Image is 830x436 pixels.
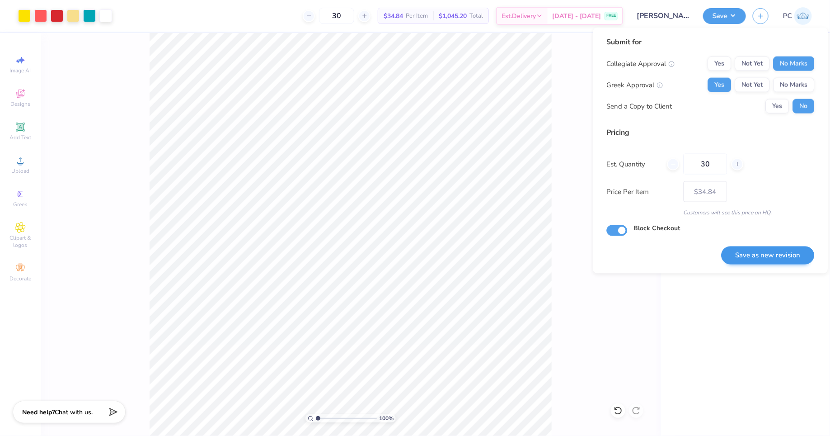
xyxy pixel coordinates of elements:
span: $34.84 [384,11,403,21]
span: Total [469,11,483,21]
span: Decorate [9,275,31,282]
a: PC [783,7,812,25]
span: Image AI [10,67,31,74]
button: Not Yet [735,57,770,71]
strong: Need help? [22,408,55,417]
label: Price Per Item [607,186,677,197]
span: PC [783,11,792,21]
span: [DATE] - [DATE] [552,11,601,21]
span: Designs [10,100,30,108]
span: FREE [606,13,616,19]
input: – – [684,154,727,175]
label: Block Checkout [634,224,680,233]
span: $1,045.20 [439,11,467,21]
button: Not Yet [735,78,770,92]
span: 100 % [379,414,394,422]
div: Greek Approval [607,80,663,90]
span: Est. Delivery [502,11,536,21]
button: Save [703,8,746,24]
span: Per Item [406,11,428,21]
button: Save as new revision [722,246,815,265]
button: Yes [766,99,789,114]
input: Untitled Design [630,7,696,25]
div: Send a Copy to Client [607,101,672,111]
div: Collegiate Approval [607,58,675,69]
label: Est. Quantity [607,159,661,169]
span: Add Text [9,134,31,141]
div: Pricing [607,127,815,138]
button: Yes [708,78,732,92]
button: No Marks [774,57,815,71]
img: Pema Choden Lama [794,7,812,25]
div: Customers will see this price on HQ. [607,209,815,217]
span: Upload [11,167,29,175]
button: No [793,99,815,114]
span: Clipart & logos [5,234,36,249]
div: Submit for [607,37,815,47]
span: Greek [14,201,28,208]
span: Chat with us. [55,408,93,417]
input: – – [319,8,354,24]
button: Yes [708,57,732,71]
button: No Marks [774,78,815,92]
